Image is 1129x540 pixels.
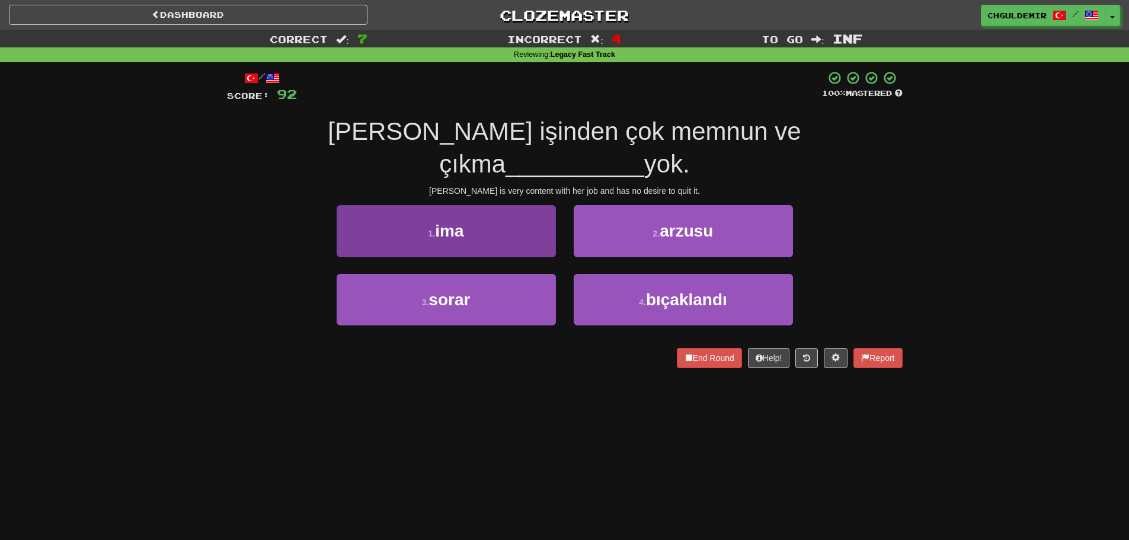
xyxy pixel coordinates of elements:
[1073,9,1079,18] span: /
[644,150,690,178] span: yok.
[590,34,603,44] span: :
[795,348,818,368] button: Round history (alt+y)
[227,71,297,85] div: /
[337,274,556,325] button: 3.sorar
[428,290,470,309] span: sorar
[385,5,744,25] a: Clozemaster
[653,229,660,238] small: 2 .
[435,222,463,240] span: ima
[748,348,790,368] button: Help!
[833,31,863,46] span: Inf
[646,290,727,309] span: bıçaklandı
[987,10,1047,21] span: chguldemir
[428,229,436,238] small: 1 .
[227,91,270,101] span: Score:
[270,33,328,45] span: Correct
[227,185,903,197] div: [PERSON_NAME] is very content with her job and has no desire to quit it.
[506,150,644,178] span: __________
[677,348,742,368] button: End Round
[822,88,903,99] div: Mastered
[574,205,793,257] button: 2.arzusu
[660,222,713,240] span: arzusu
[357,31,367,46] span: 7
[981,5,1105,26] a: chguldemir /
[9,5,367,25] a: Dashboard
[853,348,902,368] button: Report
[762,33,803,45] span: To go
[337,205,556,257] button: 1.ima
[551,50,615,59] strong: Legacy Fast Track
[277,87,297,101] span: 92
[336,34,349,44] span: :
[822,88,846,98] span: 100 %
[811,34,824,44] span: :
[639,298,646,307] small: 4 .
[612,31,622,46] span: 4
[507,33,582,45] span: Incorrect
[328,117,801,178] span: [PERSON_NAME] işinden çok memnun ve çıkma
[574,274,793,325] button: 4.bıçaklandı
[422,298,429,307] small: 3 .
